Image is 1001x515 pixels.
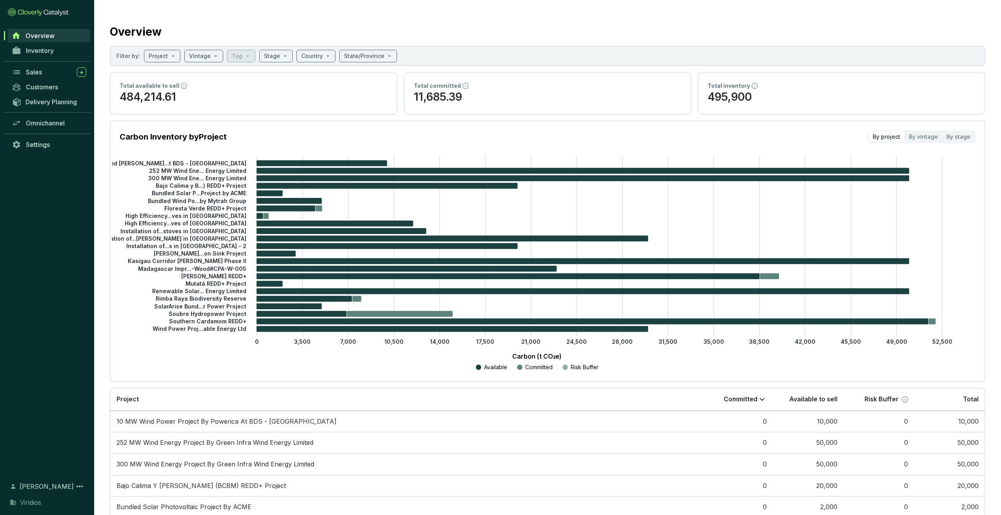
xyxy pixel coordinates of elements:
[156,295,246,302] tspan: Rimba Raya Biodiversity Reserve
[571,363,599,371] p: Risk Buffer
[154,250,246,257] tspan: [PERSON_NAME]...on Sink Project
[26,68,42,76] span: Sales
[120,227,246,234] tspan: Installation of...stoves in [GEOGRAPHIC_DATA]
[844,432,914,453] td: 0
[708,90,976,105] p: 495,900
[120,82,179,90] p: Total available to sell
[773,453,844,475] td: 50,000
[8,44,90,57] a: Inventory
[164,205,246,212] tspan: Floresta Verde REDD+ Project
[484,363,507,371] p: Available
[612,338,633,345] tspan: 28,000
[26,83,58,91] span: Customers
[126,212,246,219] tspan: High Efficiency...ves in [GEOGRAPHIC_DATA]
[149,167,246,174] tspan: 252 MW Wind Ene... Energy Limited
[773,388,844,411] th: Available to sell
[131,352,942,361] p: Carbon (t CO₂e)
[384,338,404,345] tspan: 10,500
[148,197,246,204] tspan: Bundled Wind Po...by Mytrah Group
[703,475,773,497] td: 0
[932,338,952,345] tspan: 52,500
[844,411,914,432] td: 0
[8,95,90,108] a: Delivery Planning
[886,338,907,345] tspan: 49,000
[942,131,975,142] div: By stage
[914,411,985,432] td: 10,000
[110,411,703,432] td: 10 MW Wind Power Project By Powerica At BDS - Gujarat
[724,395,757,404] p: Committed
[110,388,703,411] th: Project
[169,310,246,317] tspan: Soubre Hydropower Project
[156,182,246,189] tspan: Bajo Calima y B...) REDD+ Project
[186,280,246,287] tspan: Mutatá REDD+ Project
[294,338,311,345] tspan: 3,500
[914,453,985,475] td: 50,000
[844,475,914,497] td: 0
[773,411,844,432] td: 10,000
[914,388,985,411] th: Total
[521,338,541,345] tspan: 21,000
[154,303,246,310] tspan: SolarArise Bund...r Power Project
[703,411,773,432] td: 0
[120,131,227,142] p: Carbon Inventory by Project
[25,98,77,106] span: Delivery Planning
[868,131,976,143] div: segmented control
[703,453,773,475] td: 0
[8,138,90,151] a: Settings
[255,338,259,345] tspan: 0
[525,363,553,371] p: Committed
[414,90,682,105] p: 11,685.39
[773,475,844,497] td: 20,000
[476,338,494,345] tspan: 17,500
[116,52,140,60] p: Filter by:
[128,257,246,264] tspan: Kasigau Corridor [PERSON_NAME] Phase II
[84,160,246,166] tspan: 10 MW wind [PERSON_NAME]...t BDS - [GEOGRAPHIC_DATA]
[914,475,985,497] td: 20,000
[340,338,356,345] tspan: 7,000
[152,190,246,196] tspan: Bundled Solar P...Project by ACME
[773,432,844,453] td: 50,000
[7,29,90,42] a: Overview
[905,131,942,142] div: By vintage
[566,338,587,345] tspan: 24,500
[414,82,461,90] p: Total committed
[110,24,162,40] h2: Overview
[430,338,450,345] tspan: 14,000
[120,90,388,105] p: 484,214.61
[110,475,703,497] td: Bajo Calima Y BahíA MáLaga (BCBM) REDD+ Project
[749,338,770,345] tspan: 38,500
[659,338,677,345] tspan: 31,500
[708,82,750,90] p: Total inventory
[703,432,773,453] td: 0
[8,65,90,79] a: Sales
[795,338,815,345] tspan: 42,000
[126,243,246,249] tspan: Installation of...s in [GEOGRAPHIC_DATA] - 2
[914,432,985,453] td: 50,000
[138,265,246,272] tspan: Madagascar Impr...-Wood#CPA-W-005
[125,220,246,227] tspan: High Efficiency...ves of [GEOGRAPHIC_DATA]
[169,318,246,325] tspan: Southern Cardamom REDD+
[152,288,246,294] tspan: Renewable Solar... Energy Limited
[8,80,90,94] a: Customers
[26,47,54,54] span: Inventory
[864,395,899,404] p: Risk Buffer
[844,453,914,475] td: 0
[26,141,50,149] span: Settings
[20,482,74,491] span: [PERSON_NAME]
[841,338,861,345] tspan: 45,500
[26,119,65,127] span: Omnichannel
[20,498,41,507] span: Viridios
[148,175,246,181] tspan: 300 MW Wind Ene... Energy Limited
[8,116,90,130] a: Omnichannel
[110,453,703,475] td: 300 MW Wind Energy Project By Green Infra Wind Energy Limited
[110,432,703,453] td: 252 MW Wind Energy Project By Green Infra Wind Energy Limited
[704,338,724,345] tspan: 35,000
[232,52,242,60] p: Tag
[153,325,246,332] tspan: Wind Power Proj...able Energy Ltd
[868,131,905,142] div: By project
[181,273,246,279] tspan: [PERSON_NAME] REDD+
[93,235,246,242] tspan: Installation of...[PERSON_NAME] in [GEOGRAPHIC_DATA]
[25,32,55,40] span: Overview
